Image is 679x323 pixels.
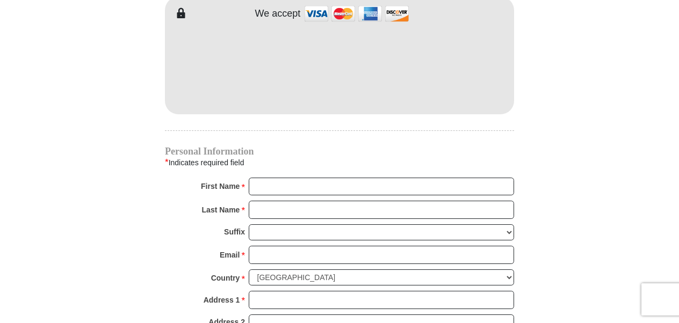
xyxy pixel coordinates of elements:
[202,202,240,217] strong: Last Name
[303,2,410,25] img: credit cards accepted
[224,224,245,239] strong: Suffix
[201,179,240,194] strong: First Name
[220,247,240,262] strong: Email
[204,292,240,307] strong: Address 1
[211,270,240,285] strong: Country
[165,147,514,156] h4: Personal Information
[255,8,301,20] h4: We accept
[165,156,514,170] div: Indicates required field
